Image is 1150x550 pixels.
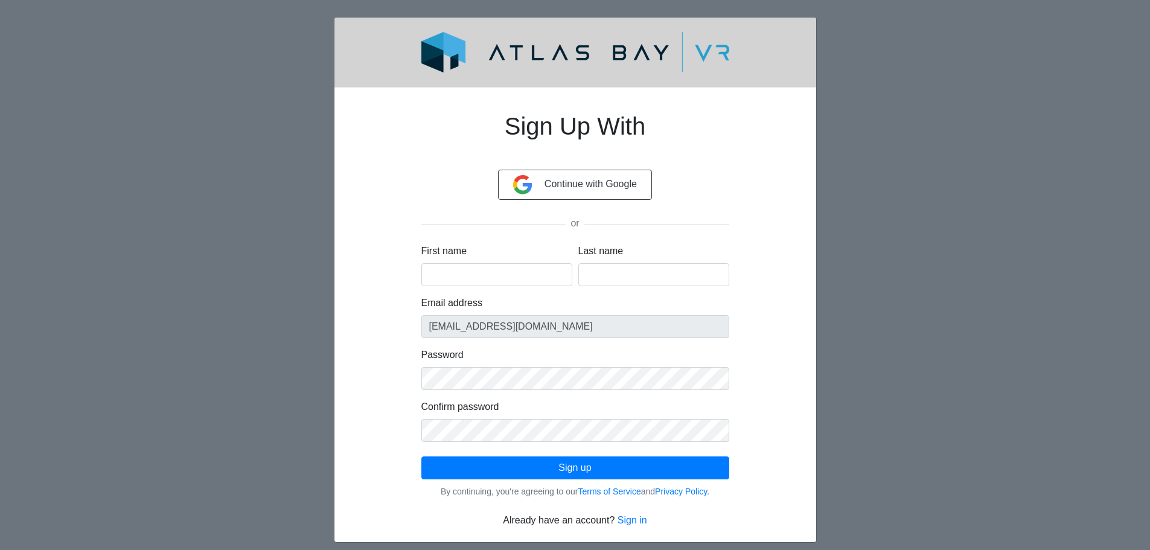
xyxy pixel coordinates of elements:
[421,348,464,362] label: Password
[566,218,584,228] span: or
[441,487,709,496] small: By continuing, you're agreeing to our and .
[578,487,641,496] a: Terms of Service
[392,32,758,72] img: logo
[655,487,707,496] a: Privacy Policy
[545,179,637,189] span: Continue with Google
[421,400,499,414] label: Confirm password
[9,526,80,550] iframe: Ybug feedback widget
[498,170,652,200] button: Continue with Google
[421,456,729,479] button: Sign up
[503,515,615,525] span: Already have an account?
[618,515,647,525] a: Sign in
[578,244,624,258] label: Last name
[421,97,729,170] h1: Sign Up With
[421,244,467,258] label: First name
[421,296,482,310] label: Email address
